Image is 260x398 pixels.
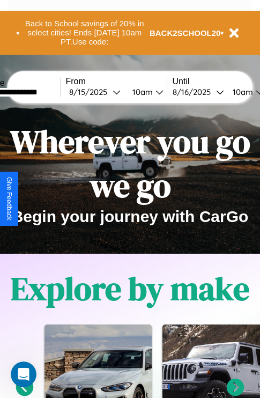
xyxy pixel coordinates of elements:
[66,77,167,86] label: From
[69,87,113,97] div: 8 / 15 / 2025
[124,86,167,98] button: 10am
[227,87,256,97] div: 10am
[5,177,13,220] div: Give Feedback
[20,16,150,49] button: Back to School savings of 20% in select cities! Ends [DATE] 10am PT.Use code:
[11,267,249,311] h1: Explore by make
[173,87,216,97] div: 8 / 16 / 2025
[66,86,124,98] button: 8/15/2025
[127,87,155,97] div: 10am
[150,28,221,38] b: BACK2SCHOOL20
[11,362,36,387] iframe: Intercom live chat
